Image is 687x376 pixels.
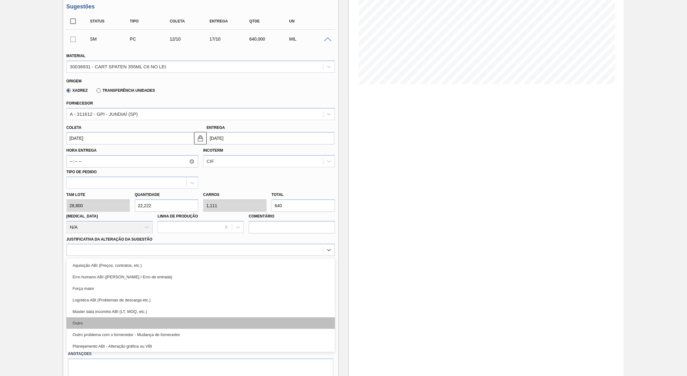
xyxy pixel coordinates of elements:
label: [MEDICAL_DATA] [66,214,98,218]
label: Coleta [66,125,81,130]
label: Material [66,54,86,58]
label: Fornecedor [66,101,93,105]
div: Logística ABI (Problemas de descarga etc.) [66,294,335,306]
div: Planejamento ABI - Alteração gráfica ou VBI [66,340,335,352]
div: Entrega [208,19,253,23]
button: locked [194,132,207,144]
div: 640,000 [248,37,293,42]
label: Justificativa da Alteração da Sugestão [66,237,153,242]
div: Outro [66,317,335,329]
label: Incoterm [203,148,223,153]
label: Comentário [249,212,335,221]
label: Hora Entrega [66,146,198,155]
div: Sugestão Manual [89,37,134,42]
div: Status [89,19,134,23]
div: Erro humano ABI ([PERSON_NAME] / Erro de entrada) [66,271,335,283]
div: Outro problema com o fornecedor - Mudança de fornecedor [66,329,335,340]
label: Origem [66,79,82,83]
div: Pedido de Compra [128,37,173,42]
div: Master data incorreto ABI (LT, MOQ, etc.) [66,306,335,317]
label: Xadrez [66,88,88,93]
label: Entrega [207,125,225,130]
div: UN [287,19,332,23]
div: CIF [207,159,214,164]
div: 17/10/2025 [208,37,253,42]
div: MIL [287,37,332,42]
label: Observações [66,257,335,266]
img: locked [197,134,204,142]
div: Qtde [248,19,293,23]
label: Linha de Produção [158,214,198,218]
label: Quantidade [135,193,160,197]
div: 30036931 - CART SPATEN 355ML C6 NO LEI [70,64,166,69]
label: Anotações [68,349,333,359]
input: dd/mm/yyyy [207,132,334,144]
label: Total [272,193,284,197]
label: Transferência Unidades [96,88,155,93]
div: Coleta [168,19,213,23]
label: Tipo de pedido [66,170,97,174]
div: Tipo [128,19,173,23]
div: Aquisição ABI (Preços, contratos, etc.) [66,260,335,271]
div: Força maior [66,283,335,294]
h3: Sugestões [66,3,335,10]
input: dd/mm/yyyy [66,132,194,144]
label: Tam lote [66,190,130,199]
div: 12/10/2025 [168,37,213,42]
div: A - 311612 - GPI - JUNDIAÍ (SP) [70,111,138,117]
label: Carros [203,193,219,197]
